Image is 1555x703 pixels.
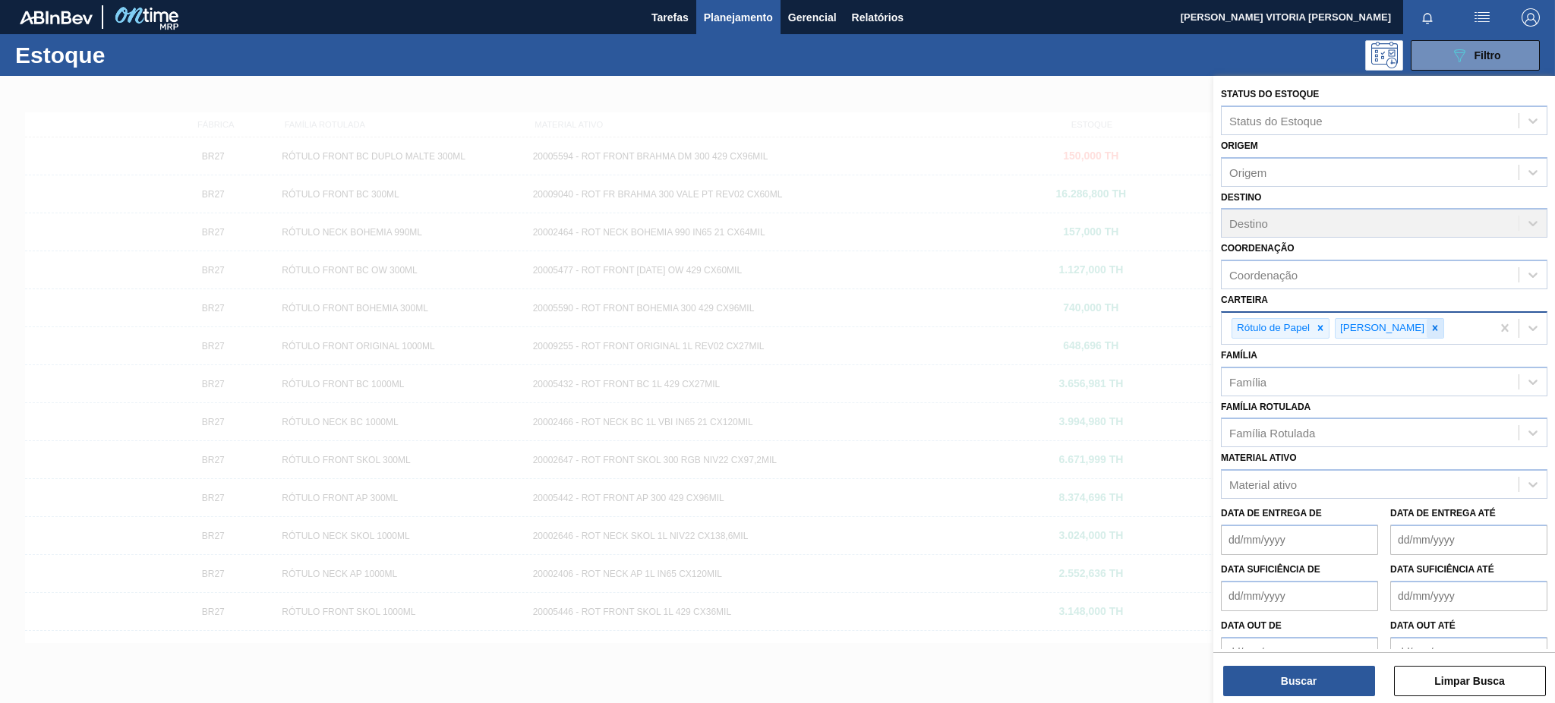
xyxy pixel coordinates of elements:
h1: Estoque [15,46,244,64]
label: Material ativo [1221,452,1297,463]
input: dd/mm/yyyy [1221,525,1378,555]
span: Planejamento [704,8,773,27]
label: Origem [1221,140,1258,151]
input: dd/mm/yyyy [1221,581,1378,611]
div: [PERSON_NAME] [1336,319,1427,338]
span: Gerencial [788,8,837,27]
label: Data suficiência de [1221,564,1320,575]
div: Pogramando: nenhum usuário selecionado [1365,40,1403,71]
label: Data de Entrega até [1390,508,1496,519]
label: Data suficiência até [1390,564,1494,575]
div: Família Rotulada [1229,427,1315,440]
div: Status do Estoque [1229,114,1323,127]
span: Relatórios [852,8,904,27]
button: Notificações [1403,7,1452,28]
label: Data out de [1221,620,1282,631]
div: Material ativo [1229,478,1297,491]
div: Coordenação [1229,269,1298,282]
img: userActions [1473,8,1491,27]
label: Data out até [1390,620,1456,631]
label: Família [1221,350,1257,361]
span: Filtro [1475,49,1501,61]
img: Logout [1522,8,1540,27]
input: dd/mm/yyyy [1390,525,1547,555]
input: dd/mm/yyyy [1390,637,1547,667]
div: Origem [1229,166,1266,178]
label: Carteira [1221,295,1268,305]
div: Rótulo de Papel [1232,319,1312,338]
span: Tarefas [651,8,689,27]
img: TNhmsLtSVTkK8tSr43FrP2fwEKptu5GPRR3wAAAABJRU5ErkJggg== [20,11,93,24]
label: Data de Entrega de [1221,508,1322,519]
label: Destino [1221,192,1261,203]
button: Filtro [1411,40,1540,71]
input: dd/mm/yyyy [1390,581,1547,611]
input: dd/mm/yyyy [1221,637,1378,667]
div: Família [1229,375,1266,388]
label: Família Rotulada [1221,402,1311,412]
label: Status do Estoque [1221,89,1319,99]
label: Coordenação [1221,243,1295,254]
